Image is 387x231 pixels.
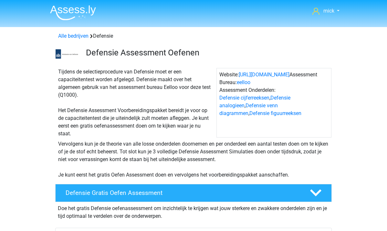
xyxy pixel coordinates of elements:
a: mick [310,7,342,15]
span: mick [323,8,334,14]
div: Website: Assessment Bureau: Assessment Onderdelen: , , , [216,68,331,138]
a: Alle bedrijven [58,33,89,39]
div: Defensie [56,32,331,40]
a: Defensie analogieen [219,95,290,109]
div: Vervolgens kun je de theorie van alle losse onderdelen doornemen en per onderdeel een aantal test... [56,140,331,179]
a: Defensie venn diagrammen [219,102,278,116]
h3: Defensie Assessment Oefenen [86,48,327,58]
div: Tijdens de selectieprocedure van Defensie moet er een capaciteitentest worden afgelegd. Defensie ... [56,68,216,138]
img: Assessly [50,5,96,20]
a: Defensie Gratis Oefen Assessment [53,184,334,202]
a: Defensie cijferreeksen [219,95,269,101]
a: eelloo [237,79,250,85]
h4: Defensie Gratis Oefen Assessment [66,189,299,197]
a: Defensie figuurreeksen [249,110,301,116]
div: Doe het gratis Defensie oefenassessment om inzichtelijk te krijgen wat jouw sterkere en zwakkere ... [55,202,332,220]
a: [URL][DOMAIN_NAME] [239,72,289,78]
